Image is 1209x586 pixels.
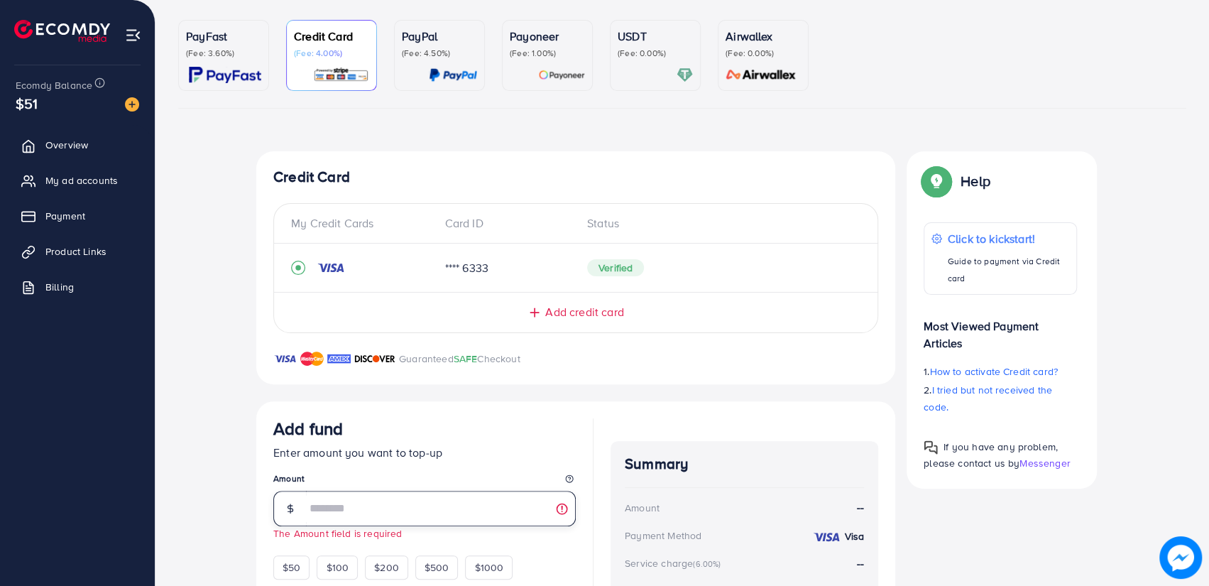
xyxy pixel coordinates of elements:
p: (Fee: 0.00%) [726,48,801,59]
img: card [538,67,585,83]
img: card [189,67,261,83]
img: credit [317,262,345,273]
a: Product Links [11,237,144,266]
p: Guaranteed Checkout [399,350,520,367]
strong: -- [857,499,864,516]
span: Messenger [1019,456,1070,470]
span: My ad accounts [45,173,118,188]
span: $51 [16,93,38,114]
span: Ecomdy Balance [16,78,92,92]
div: Amount [625,501,660,515]
legend: Amount [273,472,576,490]
p: Click to kickstart! [948,230,1069,247]
p: Most Viewed Payment Articles [924,306,1077,352]
img: brand [300,350,324,367]
p: Credit Card [294,28,369,45]
img: Popup guide [924,440,938,455]
p: Enter amount you want to top-up [273,444,576,461]
a: Payment [11,202,144,230]
a: Billing [11,273,144,301]
img: brand [273,350,297,367]
img: card [313,67,369,83]
span: I tried but not received the code. [924,383,1052,414]
div: Card ID [434,215,576,232]
img: credit [812,531,841,543]
span: Verified [587,259,644,276]
a: My ad accounts [11,166,144,195]
span: If you have any problem, please contact us by [924,440,1058,470]
small: The Amount field is required [273,526,402,540]
p: USDT [618,28,693,45]
img: image [1164,541,1198,575]
small: (6.00%) [693,558,721,570]
img: image [125,97,139,112]
strong: Visa [844,529,864,543]
span: How to activate Credit card? [929,364,1057,379]
div: Payment Method [625,528,701,543]
img: card [677,67,693,83]
span: $50 [283,560,300,575]
img: card [721,67,801,83]
img: logo [14,20,110,42]
strong: -- [857,555,864,571]
p: (Fee: 1.00%) [510,48,585,59]
img: Popup guide [924,168,949,194]
span: $100 [326,560,349,575]
p: Help [961,173,990,190]
p: (Fee: 0.00%) [618,48,693,59]
span: $200 [374,560,399,575]
span: $1000 [474,560,503,575]
img: menu [125,27,141,43]
span: Billing [45,280,74,294]
div: Status [576,215,860,232]
p: 1. [924,363,1077,380]
h4: Credit Card [273,168,878,186]
span: Add credit card [545,304,623,320]
span: Overview [45,138,88,152]
span: Payment [45,209,85,223]
p: Payoneer [510,28,585,45]
p: (Fee: 3.60%) [186,48,261,59]
span: SAFE [454,352,478,366]
p: Airwallex [726,28,801,45]
p: Guide to payment via Credit card [948,253,1069,287]
span: $500 [425,560,449,575]
a: Overview [11,131,144,159]
img: brand [327,350,351,367]
p: 2. [924,381,1077,416]
span: Product Links [45,244,106,259]
svg: record circle [291,261,305,275]
img: card [429,67,477,83]
p: (Fee: 4.50%) [402,48,477,59]
img: brand [354,350,395,367]
div: My Credit Cards [291,215,434,232]
p: (Fee: 4.00%) [294,48,369,59]
h3: Add fund [273,418,343,439]
p: PayFast [186,28,261,45]
h4: Summary [625,455,864,473]
div: Service charge [625,556,725,570]
p: PayPal [402,28,477,45]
